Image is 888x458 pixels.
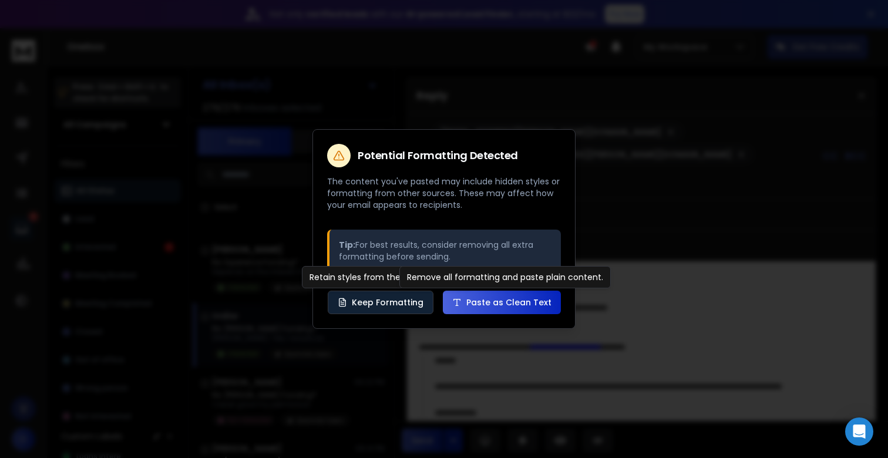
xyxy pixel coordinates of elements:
div: Open Intercom Messenger [845,417,873,446]
p: The content you've pasted may include hidden styles or formatting from other sources. These may a... [327,176,561,211]
button: Keep Formatting [328,291,433,314]
strong: Tip: [339,239,355,251]
h2: Potential Formatting Detected [358,150,518,161]
p: For best results, consider removing all extra formatting before sending. [339,239,551,262]
button: Paste as Clean Text [443,291,561,314]
div: Retain styles from the original source. [302,266,472,288]
div: Remove all formatting and paste plain content. [399,266,611,288]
